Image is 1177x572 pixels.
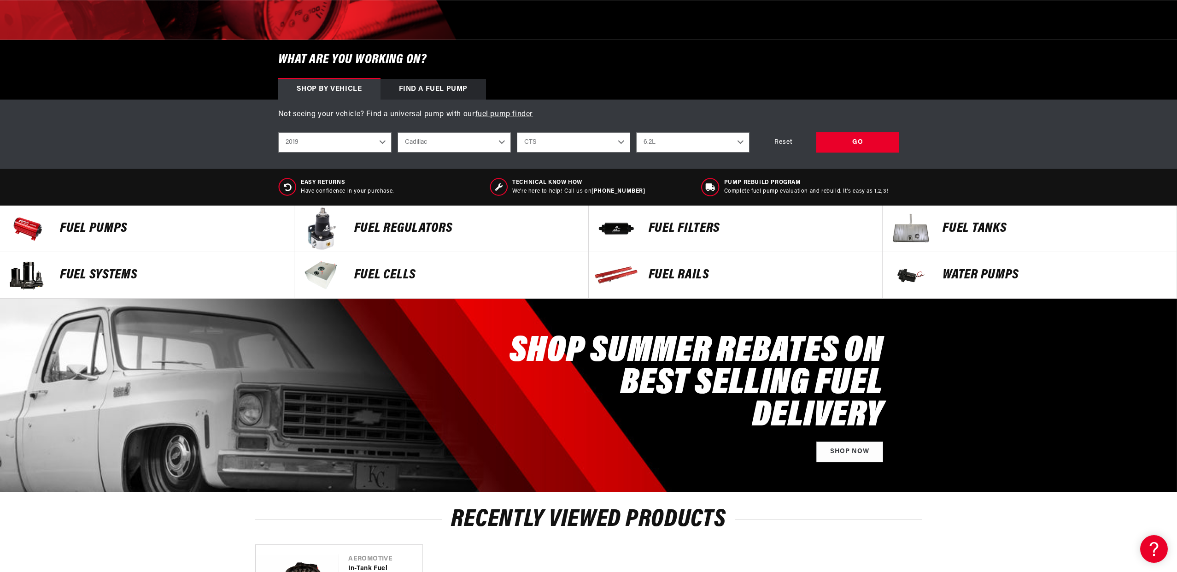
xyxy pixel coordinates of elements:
[354,222,579,236] p: FUEL REGULATORS
[475,111,533,118] a: fuel pump finder
[398,132,511,153] select: Make
[589,206,883,252] a: FUEL FILTERS FUEL FILTERS
[294,206,589,252] a: FUEL REGULATORS FUEL REGULATORS
[278,79,381,100] div: Shop by vehicle
[255,509,922,531] h2: Recently Viewed Products
[943,268,1167,282] p: Water Pumps
[593,252,639,298] img: FUEL Rails
[354,268,579,282] p: FUEL Cells
[294,252,589,299] a: FUEL Cells FUEL Cells
[724,188,889,195] p: Complete fuel pump evaluation and rebuild. It's easy as 1,2,3!
[816,132,899,153] div: GO
[278,132,392,153] select: Year
[255,40,922,79] h6: What are you working on?
[517,132,630,153] select: Model
[636,132,750,153] select: Engine
[278,109,899,121] p: Not seeing your vehicle? Find a universal pump with our
[649,268,873,282] p: FUEL Rails
[816,442,883,462] a: Shop Now
[512,179,645,187] span: Technical Know How
[512,188,645,195] p: We’re here to help! Call us on
[943,222,1167,236] p: Fuel Tanks
[5,206,51,252] img: Fuel Pumps
[299,252,345,298] img: FUEL Cells
[489,336,883,432] h2: SHOP SUMMER REBATES ON BEST SELLING FUEL DELIVERY
[60,268,285,282] p: Fuel Systems
[301,179,394,187] span: Easy Returns
[883,252,1177,299] a: Water Pumps Water Pumps
[724,179,889,187] span: Pump Rebuild program
[593,206,639,252] img: FUEL FILTERS
[755,132,812,153] div: Reset
[301,188,394,195] p: Have confidence in your purchase.
[883,206,1177,252] a: Fuel Tanks Fuel Tanks
[299,206,345,252] img: FUEL REGULATORS
[60,222,285,236] p: Fuel Pumps
[591,189,645,194] a: [PHONE_NUMBER]
[887,252,933,298] img: Water Pumps
[887,206,933,252] img: Fuel Tanks
[589,252,883,299] a: FUEL Rails FUEL Rails
[649,222,873,236] p: FUEL FILTERS
[5,252,51,298] img: Fuel Systems
[381,79,486,100] div: Find a Fuel Pump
